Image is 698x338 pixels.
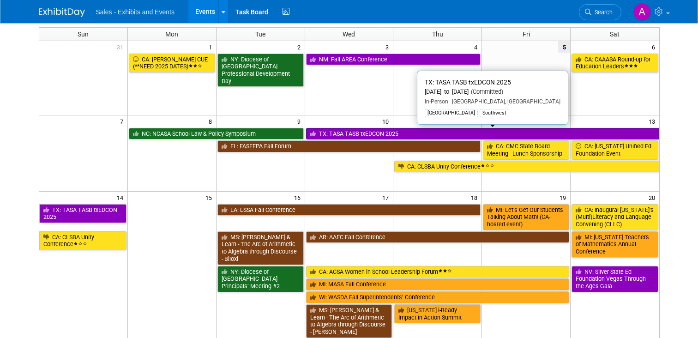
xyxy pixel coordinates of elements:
[306,278,570,290] a: MI: MASA Fall Conference
[425,88,560,96] div: [DATE] to [DATE]
[165,30,178,38] span: Mon
[306,304,392,338] a: MS: [PERSON_NAME] & Learn - The Arc of Arithmetic to Algebra through Discourse - [PERSON_NAME]
[217,204,481,216] a: LA: LSSA Fall Conference
[119,115,127,127] span: 7
[633,3,651,21] img: Ale Gonzalez
[483,204,569,230] a: MI: Let’s Get Our Students Talking About Math! (CA-hosted event)
[343,30,355,38] span: Wed
[78,30,89,38] span: Sun
[448,98,560,105] span: [GEOGRAPHIC_DATA], [GEOGRAPHIC_DATA]
[208,41,216,53] span: 1
[394,304,481,323] a: [US_STATE] i-Ready Impact in Action Summit
[381,115,393,127] span: 10
[648,192,659,203] span: 20
[208,115,216,127] span: 8
[483,140,569,159] a: CA: CMC State Board Meeting - Lunch Sponsorship
[572,54,658,72] a: CA: CAAASA Round-up for Education Leaders
[480,109,509,117] div: Southwest
[116,41,127,53] span: 31
[39,204,126,223] a: TX: TASA TASB txEDCON 2025
[425,98,448,105] span: In-Person
[651,41,659,53] span: 6
[470,192,481,203] span: 18
[205,192,216,203] span: 15
[306,128,659,140] a: TX: TASA TASB txEDCON 2025
[306,291,570,303] a: WI: WASDA Fall Superintendents’ Conference
[523,30,530,38] span: Fri
[306,266,570,278] a: CA: ACSA Women in School Leadership Forum
[296,41,305,53] span: 2
[116,192,127,203] span: 14
[394,161,659,173] a: CA: CLSBA Unity Conference
[469,88,503,95] span: (Committed)
[648,115,659,127] span: 13
[217,140,481,152] a: FL: FASFEPA Fall Forum
[473,41,481,53] span: 4
[96,8,174,16] span: Sales - Exhibits and Events
[255,30,265,38] span: Tue
[39,231,126,250] a: CA: CLSBA Unity Conference
[385,41,393,53] span: 3
[306,231,570,243] a: AR: AAFC Fall Conference
[425,109,478,117] div: [GEOGRAPHIC_DATA]
[296,115,305,127] span: 9
[572,231,658,258] a: MI: [US_STATE] Teachers of Mathematics Annual Conference
[572,204,658,230] a: CA: Inaugural [US_STATE]’s (Multi)Literacy and Language Convening (CLLC)
[425,78,511,86] span: TX: TASA TASB txEDCON 2025
[217,266,304,292] a: NY: Diocese of [GEOGRAPHIC_DATA] Principals’ Meeting #2
[217,54,304,87] a: NY: Diocese of [GEOGRAPHIC_DATA] Professional Development Day
[306,54,481,66] a: NM: Fall AREA Conference
[591,9,613,16] span: Search
[129,54,215,72] a: CA: [PERSON_NAME] CUE (**NEED 2025 DATES)
[610,30,620,38] span: Sat
[381,192,393,203] span: 17
[559,192,570,203] span: 19
[572,140,658,159] a: CA: [US_STATE] Unified Ed Foundation Event
[129,128,304,140] a: NC: NCASA School Law & Policy Symposium
[217,231,304,265] a: MS: [PERSON_NAME] & Learn - The Arc of Arithmetic to Algebra through Discourse - Biloxi
[579,4,621,20] a: Search
[39,8,85,17] img: ExhibitDay
[432,30,443,38] span: Thu
[558,41,570,53] span: 5
[572,266,658,292] a: NV: Silver State Ed Foundation Vegas Through the Ages Gala
[293,192,305,203] span: 16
